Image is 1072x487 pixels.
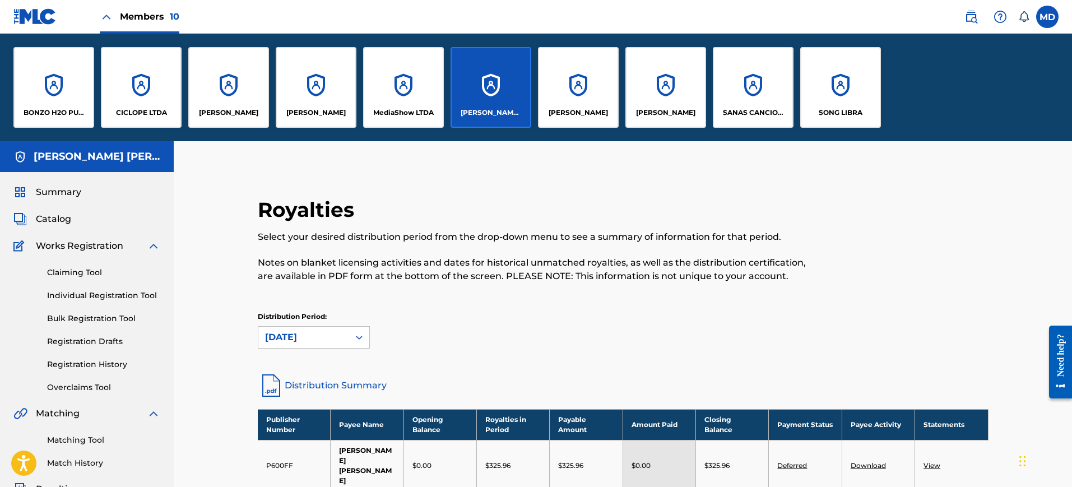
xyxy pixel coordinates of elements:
p: BONZO H2O PUBLISHING [24,108,85,118]
p: $325.96 [485,461,511,471]
iframe: Resource Center [1041,317,1072,407]
a: AccountsSONG LIBRA [800,47,881,128]
p: RUBEN HECTOR DEICAS [636,108,695,118]
a: Accounts[PERSON_NAME] [625,47,706,128]
a: Bulk Registration Tool [47,313,160,324]
th: Opening Balance [403,409,476,440]
span: Works Registration [36,239,123,253]
a: Deferred [777,461,807,470]
a: AccountsSANAS CANCIONES SAS [713,47,793,128]
span: Members [120,10,179,23]
p: Luis Felipe Salinas [199,108,258,118]
a: AccountsBONZO H2O PUBLISHING [13,47,94,128]
p: Distribution Period: [258,312,370,322]
div: Widget de chat [1016,433,1072,487]
span: Summary [36,185,81,199]
th: Payable Amount [550,409,623,440]
th: Statements [915,409,988,440]
span: Catalog [36,212,71,226]
a: Registration History [47,359,160,370]
a: Matching Tool [47,434,160,446]
th: Royalties in Period [477,409,550,440]
img: help [994,10,1007,24]
img: distribution-summary-pdf [258,372,285,399]
p: SANAS CANCIONES SAS [723,108,784,118]
div: [DATE] [265,331,342,344]
img: Accounts [13,150,27,164]
a: Accounts[PERSON_NAME] [PERSON_NAME] [451,47,531,128]
p: SONG LIBRA [819,108,862,118]
p: MARCOS MAXIMO CAMINO [286,108,346,118]
a: AccountsMediaShow LTDA [363,47,444,128]
p: $325.96 [704,461,730,471]
p: $325.96 [558,461,583,471]
th: Payment Status [769,409,842,440]
img: MLC Logo [13,8,57,25]
a: Claiming Tool [47,267,160,279]
a: View [924,461,940,470]
img: expand [147,407,160,420]
div: Help [989,6,1011,28]
a: SummarySummary [13,185,81,199]
img: search [964,10,978,24]
th: Payee Activity [842,409,915,440]
a: Accounts[PERSON_NAME] [276,47,356,128]
a: AccountsCICLOPE LTDA [101,47,182,128]
p: MediaShow LTDA [373,108,434,118]
iframe: Chat Widget [1016,433,1072,487]
p: CICLOPE LTDA [116,108,167,118]
p: Oscar Daniele [549,108,608,118]
a: Accounts[PERSON_NAME] [538,47,619,128]
a: Public Search [960,6,982,28]
a: Download [851,461,886,470]
h5: Miguel Augusto Laynes Dueñas [34,150,160,163]
img: Catalog [13,212,27,226]
th: Amount Paid [623,409,695,440]
span: 10 [170,11,179,22]
p: Miguel Augusto Laynes Dueñas [461,108,522,118]
a: Registration Drafts [47,336,160,347]
a: Overclaims Tool [47,382,160,393]
a: Individual Registration Tool [47,290,160,302]
a: CatalogCatalog [13,212,71,226]
div: User Menu [1036,6,1059,28]
a: Match History [47,457,160,469]
img: Summary [13,185,27,199]
a: Distribution Summary [258,372,989,399]
p: $0.00 [632,461,651,471]
p: Select your desired distribution period from the drop-down menu to see a summary of information f... [258,230,820,244]
span: Matching [36,407,80,420]
a: Accounts[PERSON_NAME] [188,47,269,128]
img: expand [147,239,160,253]
th: Publisher Number [258,409,331,440]
p: $0.00 [412,461,431,471]
th: Closing Balance [696,409,769,440]
img: Matching [13,407,27,420]
p: Notes on blanket licensing activities and dates for historical unmatched royalties, as well as th... [258,256,820,283]
div: Notifications [1018,11,1029,22]
th: Payee Name [331,409,403,440]
h2: Royalties [258,197,360,222]
div: Arrastrar [1019,444,1026,478]
img: Works Registration [13,239,28,253]
img: Close [100,10,113,24]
